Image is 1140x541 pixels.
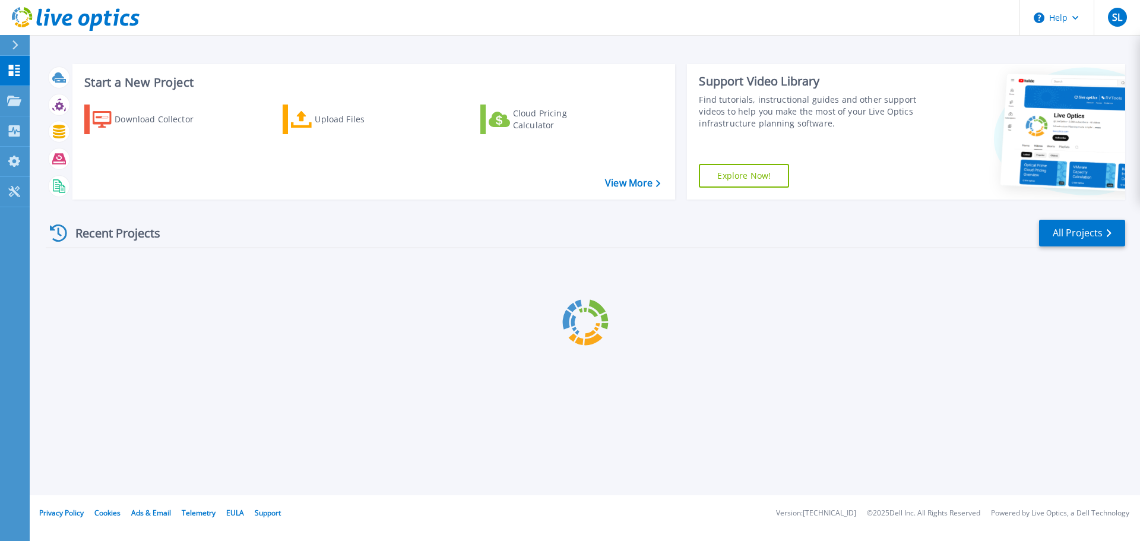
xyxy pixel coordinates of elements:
h3: Start a New Project [84,76,660,89]
li: Powered by Live Optics, a Dell Technology [991,510,1129,517]
a: Cookies [94,508,121,518]
a: Explore Now! [699,164,789,188]
div: Download Collector [115,107,210,131]
div: Upload Files [315,107,410,131]
div: Recent Projects [46,219,176,248]
a: Telemetry [182,508,216,518]
div: Cloud Pricing Calculator [513,107,608,131]
a: Upload Files [283,105,415,134]
div: Find tutorials, instructional guides and other support videos to help you make the most of your L... [699,94,922,129]
a: Support [255,508,281,518]
a: EULA [226,508,244,518]
a: Cloud Pricing Calculator [480,105,613,134]
a: All Projects [1039,220,1125,246]
div: Support Video Library [699,74,922,89]
a: Download Collector [84,105,217,134]
a: View More [605,178,660,189]
li: © 2025 Dell Inc. All Rights Reserved [867,510,980,517]
a: Privacy Policy [39,508,84,518]
span: SL [1112,12,1122,22]
a: Ads & Email [131,508,171,518]
li: Version: [TECHNICAL_ID] [776,510,856,517]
